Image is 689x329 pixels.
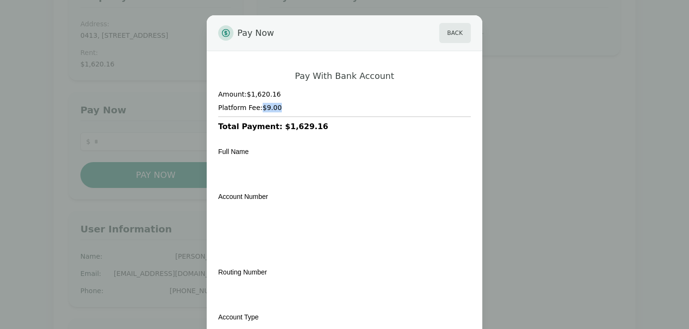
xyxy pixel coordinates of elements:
[218,193,268,200] label: Account Number
[218,103,471,112] h4: Platform Fee: $9.00
[295,70,394,82] h2: Pay With Bank Account
[218,121,471,132] h3: Total Payment: $1,629.16
[218,268,267,276] label: Routing Number
[218,148,249,155] label: Full Name
[439,23,471,43] button: Back
[218,313,259,321] label: Account Type
[237,23,274,43] span: Pay Now
[218,89,471,99] h4: Amount: $1,620.16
